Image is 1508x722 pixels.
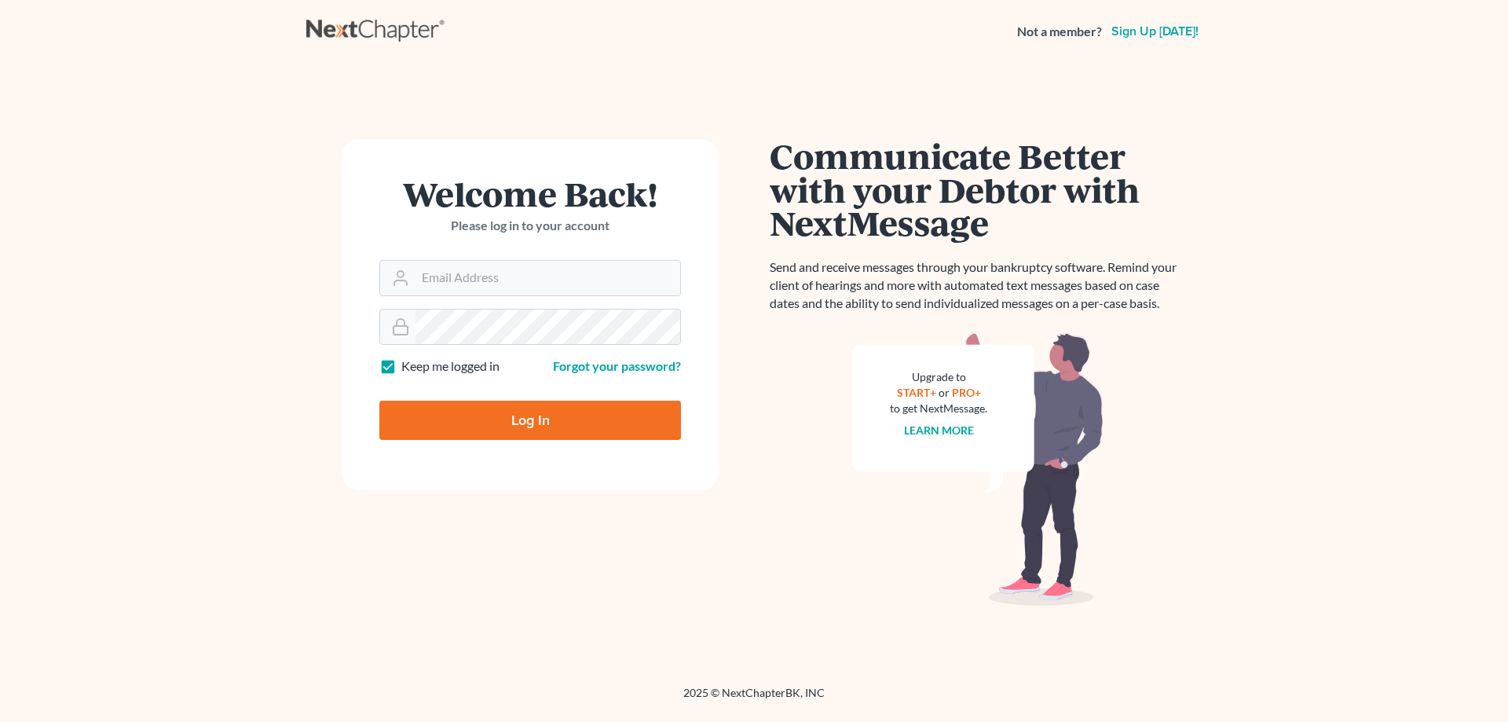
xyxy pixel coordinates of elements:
[1017,23,1102,41] strong: Not a member?
[770,139,1186,240] h1: Communicate Better with your Debtor with NextMessage
[897,386,936,399] a: START+
[306,685,1202,713] div: 2025 © NextChapterBK, INC
[890,369,987,385] div: Upgrade to
[770,258,1186,313] p: Send and receive messages through your bankruptcy software. Remind your client of hearings and mo...
[553,358,681,373] a: Forgot your password?
[890,401,987,416] div: to get NextMessage.
[379,401,681,440] input: Log In
[401,357,500,376] label: Keep me logged in
[939,386,950,399] span: or
[379,177,681,211] h1: Welcome Back!
[904,423,974,437] a: Learn more
[415,261,680,295] input: Email Address
[379,217,681,235] p: Please log in to your account
[1108,25,1202,38] a: Sign up [DATE]!
[852,332,1104,607] img: nextmessage_bg-59042aed3d76b12b5cd301f8e5b87938c9018125f34e5fa2b7a6b67550977c72.svg
[952,386,981,399] a: PRO+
